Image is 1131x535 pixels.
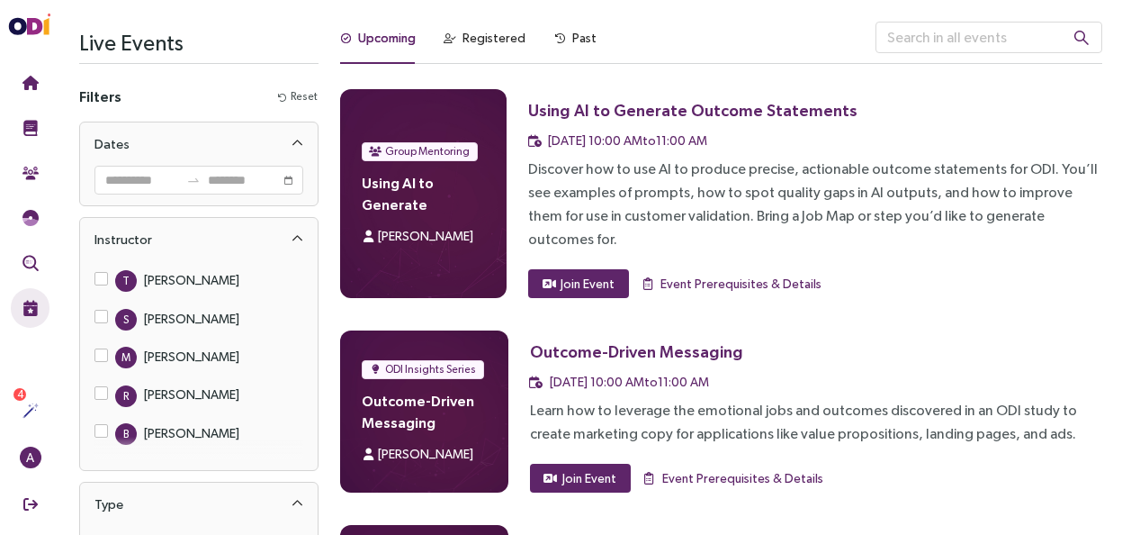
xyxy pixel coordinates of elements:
button: Join Event [528,269,629,298]
div: Registered [462,28,525,48]
img: Actions [22,403,39,419]
span: search [1073,30,1090,46]
input: Search in all events [875,22,1102,53]
img: Outcome Validation [22,255,39,271]
div: Instructor [94,229,152,250]
button: Live Events [11,288,49,328]
span: [PERSON_NAME] [378,447,473,461]
div: [PERSON_NAME] [144,309,239,329]
sup: 4 [13,388,26,401]
img: Community [22,165,39,181]
div: Using AI to Generate Outcome Statements [528,99,857,122]
span: ODI Insights Series [385,360,476,378]
div: Type [80,483,318,526]
h4: Outcome-Driven Messaging [362,390,486,433]
div: Learn how to leverage the emotional jobs and outcomes discovered in an ODI study to create market... [530,399,1102,446]
button: A [11,438,49,477]
div: Upcoming [358,28,416,48]
span: Group Mentoring [385,142,470,160]
h3: Live Events [79,22,319,63]
button: Community [11,153,49,193]
button: Actions [11,391,49,431]
div: [PERSON_NAME] [144,385,239,404]
button: Join Event [530,464,631,493]
span: Join Event [562,468,616,488]
button: Outcome Validation [11,243,49,283]
span: 4 [17,388,23,401]
button: Home [11,63,49,103]
h4: Using AI to Generate Outcome Statements [362,172,485,215]
h4: Filters [79,86,121,107]
span: Join Event [561,274,615,294]
span: M [121,347,130,368]
span: R [123,385,129,407]
span: [PERSON_NAME] [378,229,473,243]
button: Training [11,108,49,148]
div: [PERSON_NAME] [144,270,239,290]
button: Event Prerequisites & Details [640,269,822,298]
div: [PERSON_NAME] [144,423,239,443]
div: Instructor [80,218,318,261]
span: [DATE] 10:00 AM to 11:00 AM [550,375,709,389]
div: Outcome-Driven Messaging [530,340,743,363]
span: [DATE] 10:00 AM to 11:00 AM [548,133,707,148]
span: T [122,270,130,292]
div: Discover how to use AI to produce precise, actionable outcome statements for ODI. You’ll see exam... [528,158,1102,251]
img: Live Events [22,300,39,316]
button: Event Prerequisites & Details [642,464,824,493]
img: Training [22,120,39,136]
span: B [123,423,129,445]
span: Event Prerequisites & Details [660,274,821,294]
div: Dates [80,122,318,166]
button: search [1059,22,1104,53]
div: [PERSON_NAME] [144,347,239,367]
span: swap-right [186,173,201,187]
div: Type [94,494,123,515]
span: S [123,309,129,331]
span: A [26,447,34,468]
button: Needs Framework [11,198,49,238]
button: Reset [277,87,319,106]
img: JTBD Needs Framework [22,210,39,226]
div: Past [572,28,597,48]
span: to [186,173,201,187]
span: Reset [291,88,318,105]
button: Sign Out [11,485,49,524]
div: Dates [94,133,130,155]
span: Event Prerequisites & Details [662,468,823,488]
